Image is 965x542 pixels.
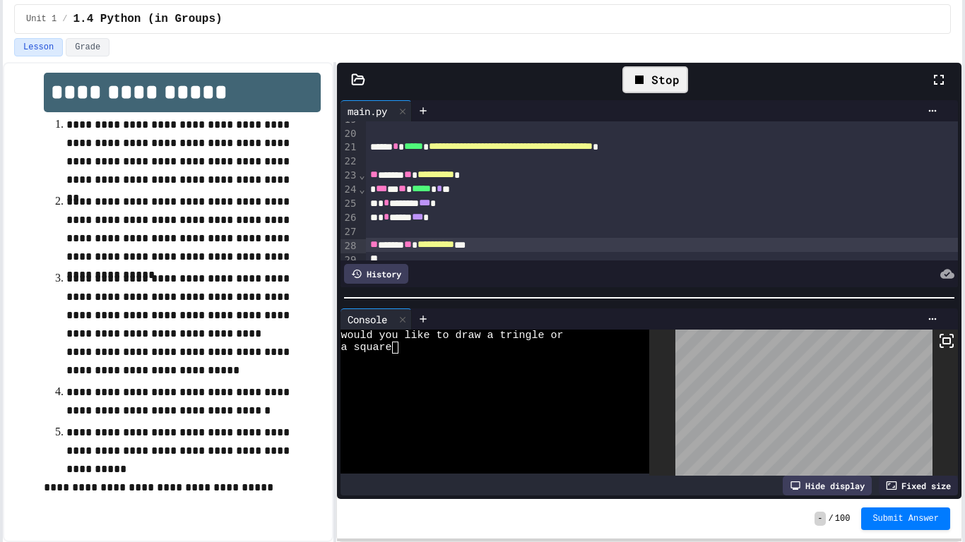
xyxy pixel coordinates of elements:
span: a square [341,342,391,354]
span: 1.4 Python (in Groups) [73,11,222,28]
div: 23 [341,169,358,183]
div: 27 [341,225,358,239]
span: / [829,513,834,524]
div: 22 [341,155,358,169]
button: Lesson [14,38,63,56]
div: 26 [341,211,358,225]
div: History [344,264,408,284]
div: 25 [341,197,358,211]
div: main.py [341,100,412,121]
span: Fold line [358,183,365,195]
div: Fixed size [879,476,958,495]
div: 29 [341,253,358,267]
div: 20 [341,127,358,141]
span: Fold line [358,169,365,181]
div: main.py [341,104,394,119]
span: Submit Answer [872,513,939,524]
span: Unit 1 [26,13,57,25]
div: 24 [341,183,358,197]
span: would you like to draw a tringle or [341,330,563,342]
div: Hide display [783,476,872,495]
span: - [815,512,825,526]
div: Console [341,308,412,330]
span: 100 [835,513,851,524]
span: / [62,13,67,25]
div: 28 [341,239,358,253]
button: Grade [66,38,109,56]
div: 21 [341,140,358,155]
div: Stop [622,66,688,93]
div: Console [341,312,394,327]
button: Submit Answer [861,507,950,530]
